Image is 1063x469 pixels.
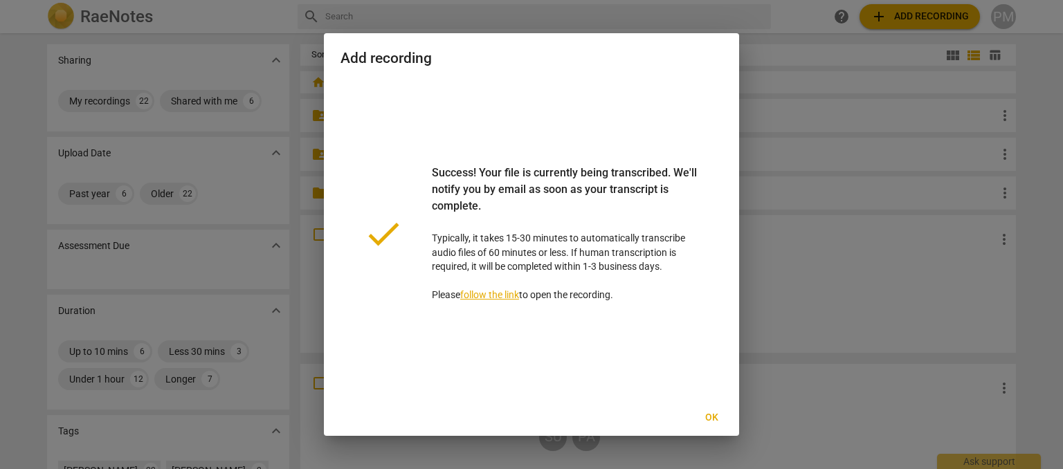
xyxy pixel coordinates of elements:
[432,165,700,302] p: Typically, it takes 15-30 minutes to automatically transcribe audio files of 60 minutes or less. ...
[460,289,519,300] a: follow the link
[432,165,700,231] div: Success! Your file is currently being transcribed. We'll notify you by email as soon as your tran...
[363,213,404,255] span: done
[700,411,723,425] span: Ok
[340,50,723,67] h2: Add recording
[689,405,734,430] button: Ok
